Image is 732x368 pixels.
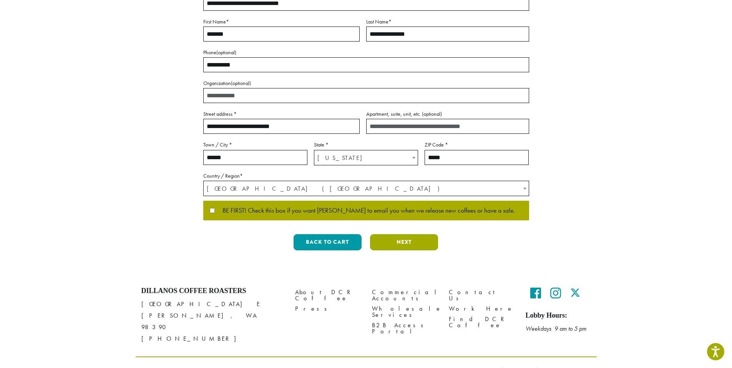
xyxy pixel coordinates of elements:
[449,304,514,314] a: Work Here
[204,181,529,196] span: United States (US)
[372,304,437,320] a: Wholesale Services
[295,287,360,303] a: About DCR Coffee
[449,287,514,303] a: Contact Us
[203,17,360,27] label: First Name
[314,150,418,165] span: State
[526,325,586,333] em: Weekdays 9 am to 5 pm
[425,140,529,150] label: ZIP Code
[203,140,307,150] label: Town / City
[215,207,515,214] span: BE FIRST! Check this box if you want [PERSON_NAME] to email you when we release new coffees or ha...
[294,234,362,250] button: Back to cart
[216,49,236,56] span: (optional)
[203,109,360,119] label: Street address
[372,320,437,337] a: B2B Access Portal
[366,17,529,27] label: Last Name
[141,287,284,295] h4: Dillanos Coffee Roasters
[422,110,442,117] span: (optional)
[210,208,215,213] input: BE FIRST! Check this box if you want [PERSON_NAME] to email you when we release new coffees or ha...
[141,298,284,345] p: [GEOGRAPHIC_DATA] E [PERSON_NAME], WA 98390 [PHONE_NUMBER]
[449,314,514,331] a: Find DCR Coffee
[231,80,251,87] span: (optional)
[203,78,529,88] label: Organization
[314,140,418,150] label: State
[370,234,438,250] button: Next
[526,311,591,320] h5: Lobby Hours:
[372,287,437,303] a: Commercial Accounts
[366,109,529,119] label: Apartment, suite, unit, etc.
[203,181,529,196] span: Country / Region
[314,150,418,165] span: Washington
[295,304,360,314] a: Press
